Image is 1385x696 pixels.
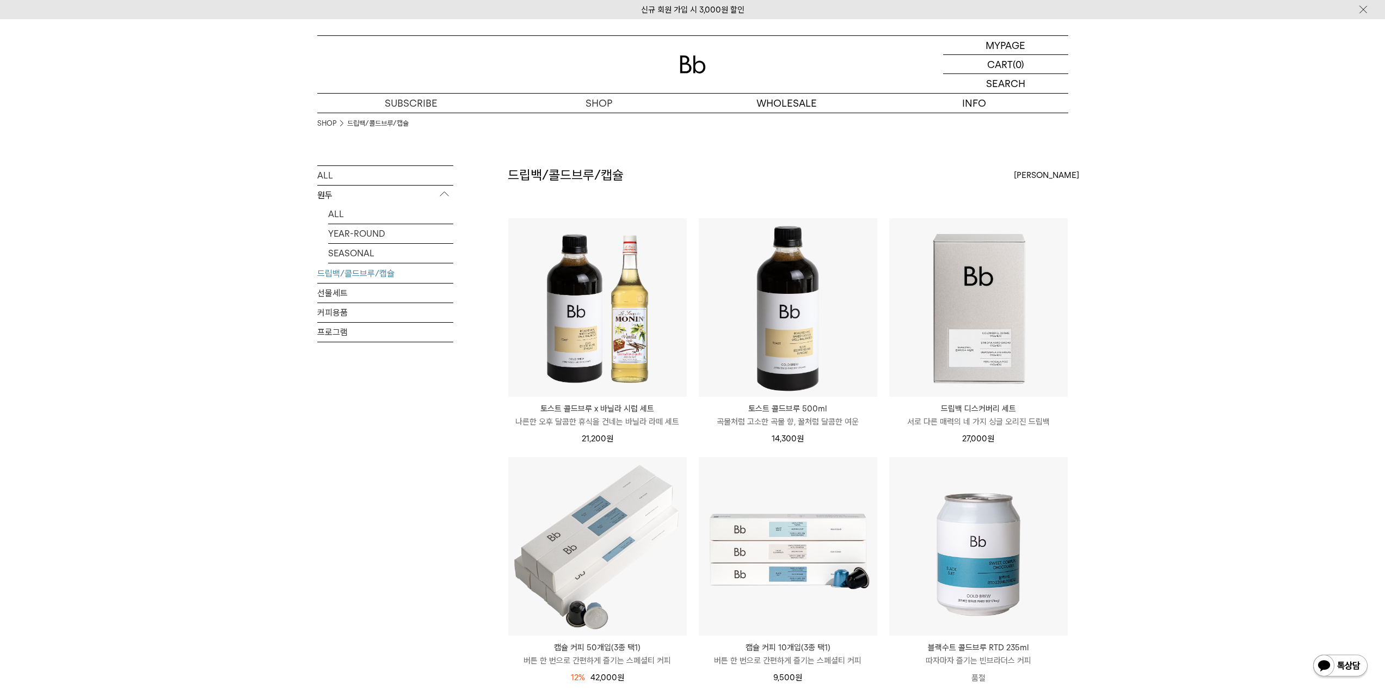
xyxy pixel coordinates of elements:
[987,434,994,444] span: 원
[508,402,687,415] p: 토스트 콜드브루 x 바닐라 시럽 세트
[699,415,877,428] p: 곡물처럼 고소한 곡물 향, 꿀처럼 달콤한 여운
[889,402,1068,415] p: 드립백 디스커버리 세트
[986,36,1025,54] p: MYPAGE
[889,415,1068,428] p: 서로 다른 매력의 네 가지 싱글 오리진 드립백
[699,402,877,428] a: 토스트 콜드브루 500ml 곡물처럼 고소한 곡물 향, 꿀처럼 달콤한 여운
[590,673,624,682] span: 42,000
[962,434,994,444] span: 27,000
[693,94,881,113] p: WHOLESALE
[889,654,1068,667] p: 따자마자 즐기는 빈브라더스 커피
[986,74,1025,93] p: SEARCH
[889,218,1068,397] img: 드립백 디스커버리 세트
[582,434,613,444] span: 21,200
[773,673,802,682] span: 9,500
[317,323,453,342] a: 프로그램
[699,641,877,667] a: 캡슐 커피 10개입(3종 택1) 버튼 한 번으로 간편하게 즐기는 스페셜티 커피
[699,457,877,636] img: 캡슐 커피 10개입(3종 택1)
[797,434,804,444] span: 원
[943,55,1068,74] a: CART (0)
[347,118,409,129] a: 드립백/콜드브루/캡슐
[1014,169,1079,182] span: [PERSON_NAME]
[699,654,877,667] p: 버튼 한 번으로 간편하게 즐기는 스페셜티 커피
[317,118,336,129] a: SHOP
[508,218,687,397] img: 토스트 콜드브루 x 바닐라 시럽 세트
[987,55,1013,73] p: CART
[889,641,1068,654] p: 블랙수트 콜드브루 RTD 235ml
[328,244,453,263] a: SEASONAL
[328,205,453,224] a: ALL
[317,94,505,113] a: SUBSCRIBE
[680,56,706,73] img: 로고
[795,673,802,682] span: 원
[889,641,1068,667] a: 블랙수트 콜드브루 RTD 235ml 따자마자 즐기는 빈브라더스 커피
[317,166,453,185] a: ALL
[508,415,687,428] p: 나른한 오후 달콤한 휴식을 건네는 바닐라 라떼 세트
[508,457,687,636] img: 캡슐 커피 50개입(3종 택1)
[571,671,585,684] div: 12%
[1312,654,1369,680] img: 카카오톡 채널 1:1 채팅 버튼
[1013,55,1024,73] p: (0)
[328,224,453,243] a: YEAR-ROUND
[889,402,1068,428] a: 드립백 디스커버리 세트 서로 다른 매력의 네 가지 싱글 오리진 드립백
[317,284,453,303] a: 선물세트
[699,218,877,397] img: 토스트 콜드브루 500ml
[508,654,687,667] p: 버튼 한 번으로 간편하게 즐기는 스페셜티 커피
[889,667,1068,689] p: 품절
[508,641,687,654] p: 캡슐 커피 50개입(3종 택1)
[617,673,624,682] span: 원
[508,166,624,184] h2: 드립백/콜드브루/캡슐
[317,186,453,205] p: 원두
[508,641,687,667] a: 캡슐 커피 50개입(3종 택1) 버튼 한 번으로 간편하게 즐기는 스페셜티 커피
[943,36,1068,55] a: MYPAGE
[889,457,1068,636] img: 블랙수트 콜드브루 RTD 235ml
[317,303,453,322] a: 커피용품
[772,434,804,444] span: 14,300
[699,402,877,415] p: 토스트 콜드브루 500ml
[317,264,453,283] a: 드립백/콜드브루/캡슐
[606,434,613,444] span: 원
[505,94,693,113] a: SHOP
[699,641,877,654] p: 캡슐 커피 10개입(3종 택1)
[881,94,1068,113] p: INFO
[508,402,687,428] a: 토스트 콜드브루 x 바닐라 시럽 세트 나른한 오후 달콤한 휴식을 건네는 바닐라 라떼 세트
[641,5,744,15] a: 신규 회원 가입 시 3,000원 할인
